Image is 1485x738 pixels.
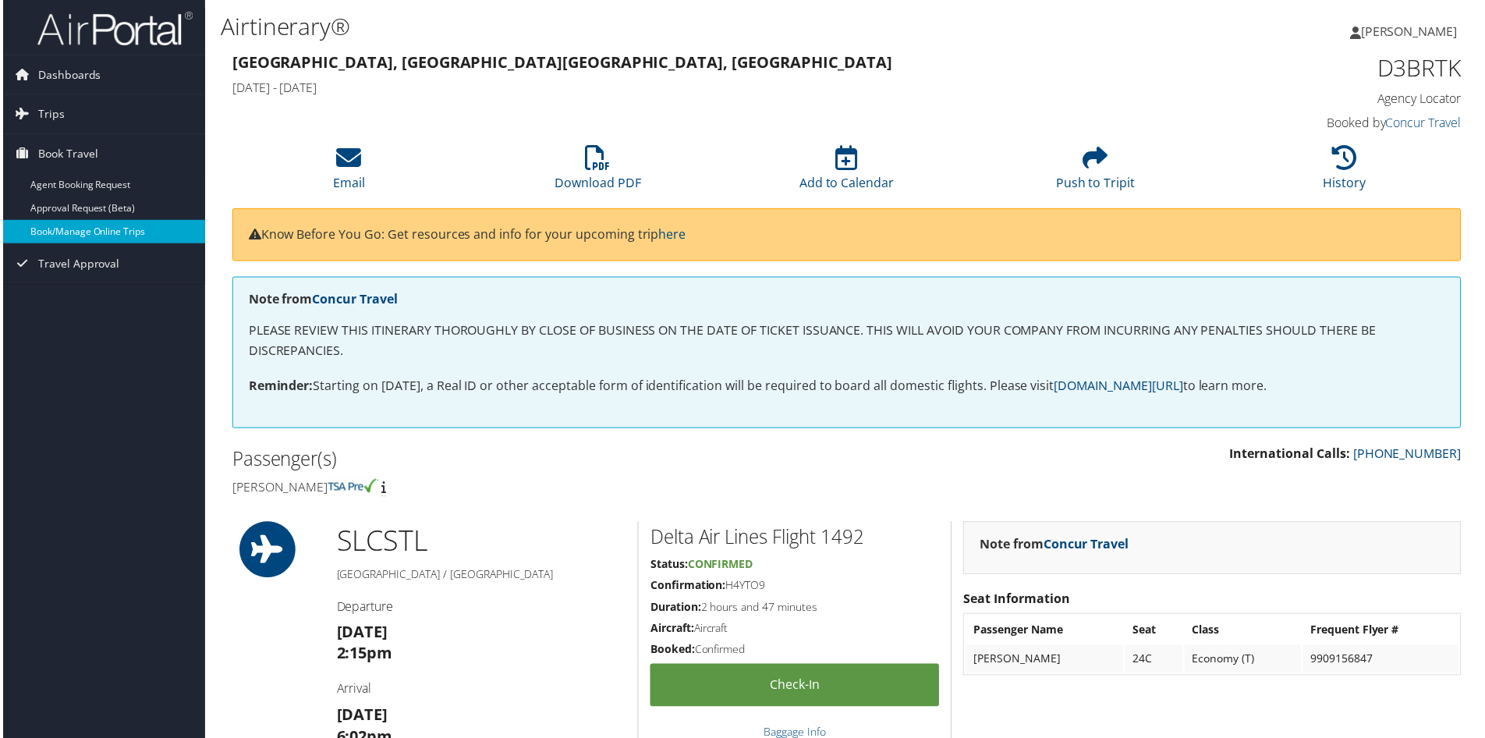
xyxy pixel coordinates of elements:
h1: Airtinerary® [218,10,1057,43]
h4: Arrival [335,683,626,700]
span: Travel Approval [35,245,117,284]
a: Push to Tripit [1057,154,1136,192]
h1: D3BRTK [1173,51,1464,84]
td: 24C [1126,648,1185,676]
h2: Delta Air Lines Flight 1492 [650,526,940,552]
h4: Booked by [1173,115,1464,132]
strong: [DATE] [335,623,386,644]
td: Economy (T) [1186,648,1303,676]
strong: Confirmation: [650,580,725,594]
h1: SLC STL [335,523,626,562]
h5: Aircraft [650,623,940,638]
a: Download PDF [554,154,640,192]
h5: 2 hours and 47 minutes [650,601,940,617]
a: Concur Travel [1388,115,1464,132]
th: Passenger Name [966,618,1125,646]
h4: [PERSON_NAME] [230,481,835,498]
th: Frequent Flyer # [1305,618,1462,646]
a: Concur Travel [310,292,396,309]
a: [PHONE_NUMBER] [1356,446,1464,463]
strong: Booked: [650,644,694,659]
h4: [DATE] - [DATE] [230,80,1150,97]
span: [PERSON_NAME] [1363,23,1460,40]
a: Email [331,154,363,192]
span: Book Travel [35,135,95,174]
th: Seat [1126,618,1185,646]
strong: Note from [980,538,1130,555]
strong: Reminder: [246,378,311,396]
p: Starting on [DATE], a Real ID or other acceptable form of identification will be required to boar... [246,378,1448,398]
strong: International Calls: [1232,446,1352,463]
strong: Duration: [650,601,700,616]
h4: Departure [335,600,626,617]
a: History [1325,154,1368,192]
th: Class [1186,618,1303,646]
strong: [GEOGRAPHIC_DATA], [GEOGRAPHIC_DATA] [GEOGRAPHIC_DATA], [GEOGRAPHIC_DATA] [230,51,893,73]
a: Add to Calendar [799,154,895,192]
h5: [GEOGRAPHIC_DATA] / [GEOGRAPHIC_DATA] [335,569,626,584]
strong: Status: [650,559,687,573]
h2: Passenger(s) [230,448,835,474]
strong: Aircraft: [650,623,693,637]
a: Check-in [650,666,940,709]
p: Know Before You Go: Get resources and info for your upcoming trip [246,225,1448,246]
img: airportal-logo.png [34,10,190,47]
h5: Confirmed [650,644,940,660]
strong: Note from [246,292,396,309]
a: [PERSON_NAME] [1352,8,1476,55]
h5: H4YTO9 [650,580,940,595]
a: here [658,226,686,243]
td: [PERSON_NAME] [966,648,1125,676]
td: 9909156847 [1305,648,1462,676]
h4: Agency Locator [1173,90,1464,108]
strong: Seat Information [964,592,1071,609]
p: PLEASE REVIEW THIS ITINERARY THOROUGHLY BY CLOSE OF BUSINESS ON THE DATE OF TICKET ISSUANCE. THIS... [246,322,1448,362]
span: Confirmed [687,559,753,573]
img: tsa-precheck.png [326,481,377,495]
span: Trips [35,95,62,134]
strong: [DATE] [335,707,386,728]
a: Concur Travel [1044,538,1130,555]
strong: 2:15pm [335,645,391,666]
a: [DOMAIN_NAME][URL] [1055,378,1185,396]
span: Dashboards [35,55,98,94]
